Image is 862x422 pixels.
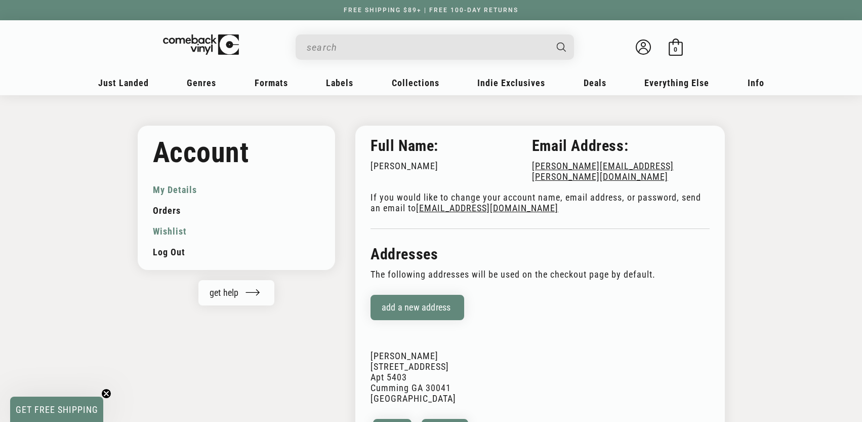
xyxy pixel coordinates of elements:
a: My Details [153,179,320,200]
a: [EMAIL_ADDRESS][DOMAIN_NAME] [416,203,558,213]
a: Wishlist [153,221,320,242]
h2: Email Address: [532,136,686,156]
h1: Account [153,136,320,169]
span: GET FREE SHIPPING [16,404,98,415]
p: The following addresses will be used on the checkout page by default. [371,269,709,280]
div: Search [296,34,574,60]
div: GET FREE SHIPPINGClose teaser [10,397,103,422]
a: Orders [153,200,320,221]
span: 0 [674,46,677,53]
a: FREE SHIPPING $89+ | FREE 100-DAY RETURNS [334,7,528,14]
p: [PERSON_NAME] [371,161,524,171]
h2: Addresses [371,244,709,264]
span: Just Landed [98,78,149,88]
button: Close teaser [101,389,111,399]
p: [PERSON_NAME] [STREET_ADDRESS] Apt 5403 Cumming GA 30041 [GEOGRAPHIC_DATA] [371,351,709,404]
a: [PERSON_NAME][EMAIL_ADDRESS][PERSON_NAME][DOMAIN_NAME] [532,161,686,192]
span: Labels [326,78,353,88]
span: Deals [584,78,606,88]
p: [PERSON_NAME][EMAIL_ADDRESS][PERSON_NAME][DOMAIN_NAME] [532,161,686,182]
span: Collections [392,78,439,88]
input: When autocomplete results are available use up and down arrows to review and enter to select [307,37,547,58]
span: Info [748,78,764,88]
button: get help [198,280,274,305]
span: Indie Exclusives [477,78,545,88]
a: Log out [153,242,320,262]
button: Search [548,34,575,60]
span: Formats [255,78,288,88]
p: If you would like to change your account name, email address, or password, send an email to [371,192,709,213]
button: Add a new address [371,295,464,320]
span: Everything Else [644,78,709,88]
span: Genres [187,78,216,88]
h2: Full Name: [371,136,524,156]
